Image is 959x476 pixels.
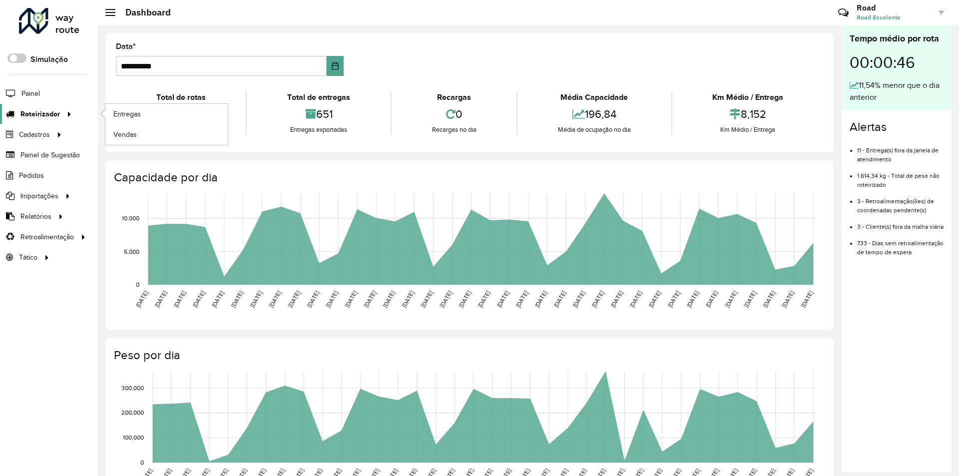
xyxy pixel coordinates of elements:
[666,290,681,309] text: [DATE]
[850,79,944,103] div: 11,54% menor que o dia anterior
[114,170,824,185] h4: Capacidade por dia
[590,290,605,309] text: [DATE]
[325,290,339,309] text: [DATE]
[552,290,567,309] text: [DATE]
[20,211,51,222] span: Relatórios
[724,290,738,309] text: [DATE]
[401,290,415,309] text: [DATE]
[116,40,136,52] label: Data
[113,129,137,140] span: Vendas
[20,109,60,119] span: Roteirizador
[628,290,643,309] text: [DATE]
[609,290,624,309] text: [DATE]
[21,88,40,99] span: Painel
[114,348,824,363] h4: Peso por dia
[781,290,795,309] text: [DATE]
[850,120,944,134] h4: Alertas
[124,248,139,255] text: 5,000
[268,290,282,309] text: [DATE]
[850,32,944,45] div: Tempo médio por rota
[249,125,388,135] div: Entregas exportadas
[105,124,228,144] a: Vendas
[229,290,244,309] text: [DATE]
[675,91,821,103] div: Km Médio / Entrega
[762,290,776,309] text: [DATE]
[857,164,944,189] li: 1.614,34 kg - Total de peso não roteirizado
[172,290,187,309] text: [DATE]
[136,281,139,288] text: 0
[249,91,388,103] div: Total de entregas
[249,103,388,125] div: 651
[113,109,141,119] span: Entregas
[833,2,854,23] a: Contato Rápido
[115,7,171,18] h2: Dashboard
[857,189,944,215] li: 3 - Retroalimentação(ões) de coordenadas pendente(s)
[122,215,139,222] text: 10,000
[20,191,58,201] span: Importações
[363,290,377,309] text: [DATE]
[327,56,344,76] button: Choose Date
[743,290,757,309] text: [DATE]
[850,45,944,79] div: 00:00:46
[857,231,944,257] li: 733 - Dias sem retroalimentação de tempo de espera
[420,290,434,309] text: [DATE]
[685,290,700,309] text: [DATE]
[394,125,514,135] div: Recargas no dia
[140,459,144,466] text: 0
[153,290,168,309] text: [DATE]
[123,434,144,441] text: 100,000
[249,290,263,309] text: [DATE]
[800,290,814,309] text: [DATE]
[191,290,206,309] text: [DATE]
[533,290,548,309] text: [DATE]
[857,138,944,164] li: 11 - Entrega(s) fora da janela de atendimento
[520,91,668,103] div: Média Capacidade
[704,290,719,309] text: [DATE]
[105,104,228,124] a: Entregas
[439,290,453,309] text: [DATE]
[134,290,149,309] text: [DATE]
[675,103,821,125] div: 8,152
[458,290,472,309] text: [DATE]
[210,290,225,309] text: [DATE]
[19,170,44,181] span: Pedidos
[394,103,514,125] div: 0
[857,13,932,22] span: Road Excelente
[118,91,243,103] div: Total de rotas
[675,125,821,135] div: Km Médio / Entrega
[382,290,396,309] text: [DATE]
[571,290,586,309] text: [DATE]
[287,290,301,309] text: [DATE]
[344,290,358,309] text: [DATE]
[121,385,144,391] text: 300,000
[19,129,50,140] span: Cadastros
[20,150,80,160] span: Painel de Sugestão
[19,252,37,263] span: Tático
[394,91,514,103] div: Recargas
[306,290,320,309] text: [DATE]
[520,103,668,125] div: 196,84
[647,290,662,309] text: [DATE]
[477,290,491,309] text: [DATE]
[857,3,932,12] h3: Road
[520,125,668,135] div: Média de ocupação no dia
[121,410,144,416] text: 200,000
[495,290,510,309] text: [DATE]
[857,215,944,231] li: 3 - Cliente(s) fora da malha viária
[30,53,68,65] label: Simulação
[20,232,74,242] span: Retroalimentação
[514,290,529,309] text: [DATE]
